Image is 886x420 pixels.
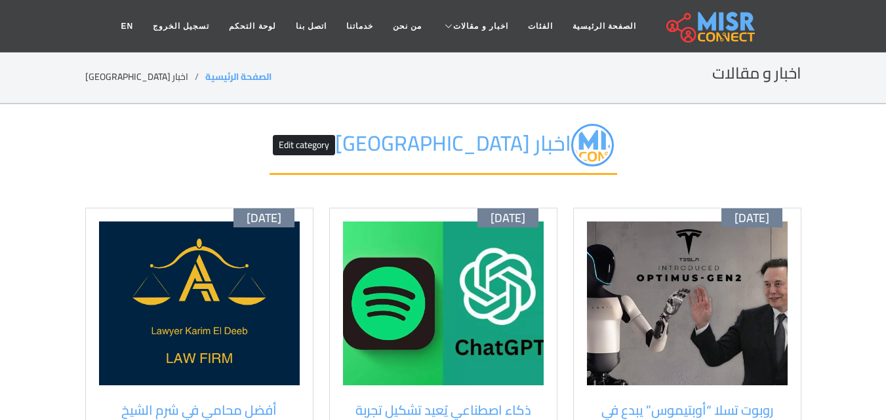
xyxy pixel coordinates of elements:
img: main.misr_connect [666,10,754,43]
a: الصفحة الرئيسية [205,68,272,85]
span: [DATE] [491,211,525,225]
img: Jffy6wOTz3TJaCfdu8D1.png [571,124,614,166]
img: كريم الديب هو محامي بالنقض مصري [99,221,300,385]
a: أفضل محامي في شرم الشيخ [106,402,293,418]
a: الصفحة الرئيسية [563,14,646,39]
h2: اخبار و مقالات [712,64,801,83]
a: تسجيل الخروج [143,14,219,39]
span: [DATE] [247,211,281,225]
img: واجهة دردشة ChatGPT تعرض اقتراحات موسيقية من Spotify بناءً على طلب المستخدم [343,221,544,385]
a: EN [111,14,143,39]
img: روبوت تسلا أوبتيموس ينفذ حركات كونغ فو بجانب مدرب بشري [587,221,788,385]
a: اخبار و مقالات [432,14,518,39]
li: اخبار [GEOGRAPHIC_DATA] [85,70,205,84]
a: خدماتنا [336,14,383,39]
a: لوحة التحكم [219,14,285,39]
a: الفئات [518,14,563,39]
a: اتصل بنا [286,14,336,39]
span: [DATE] [735,211,769,225]
a: من نحن [383,14,432,39]
button: Edit category [273,135,335,155]
span: اخبار و مقالات [453,20,508,32]
h2: اخبار [GEOGRAPHIC_DATA] [270,124,617,175]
